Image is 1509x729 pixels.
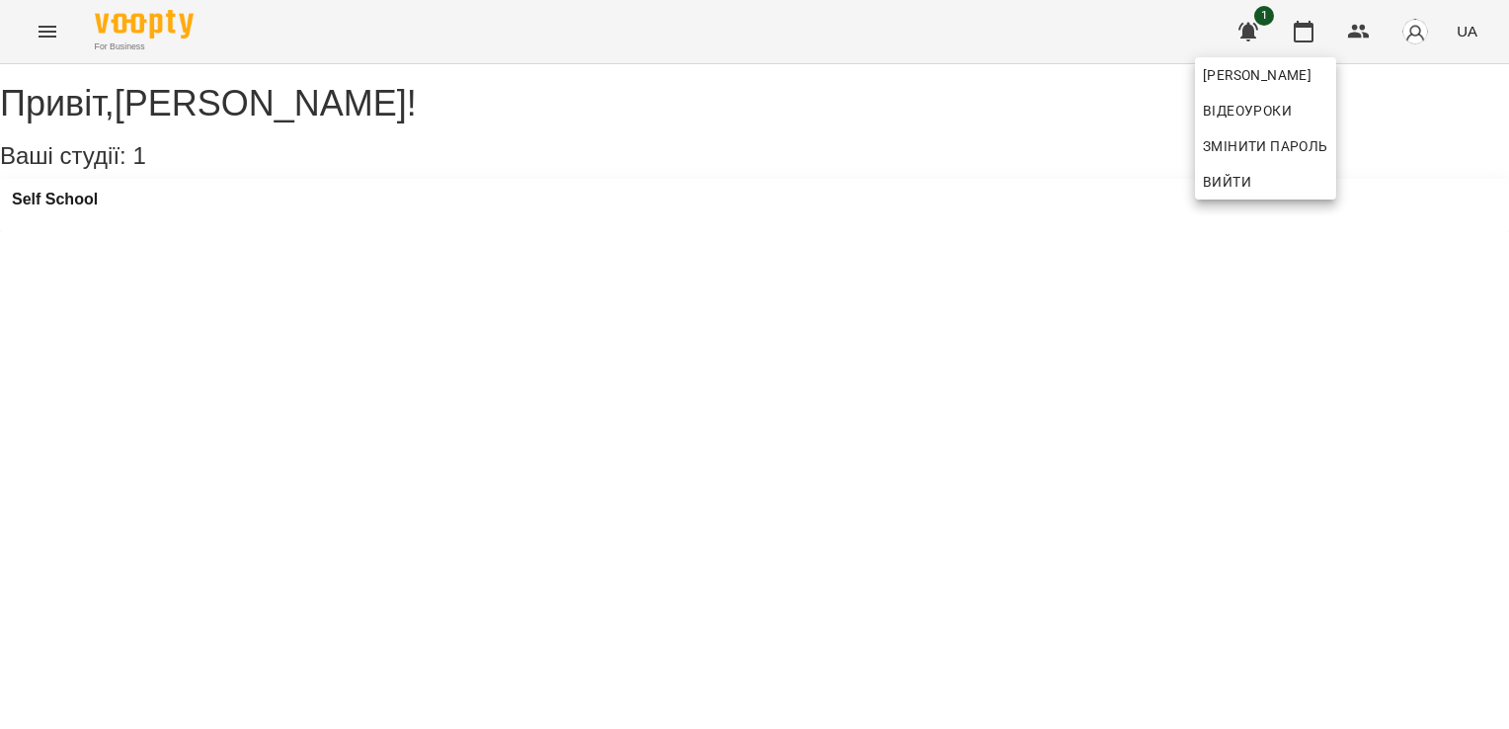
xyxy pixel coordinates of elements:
a: Відеоуроки [1195,93,1300,128]
button: Вийти [1195,164,1336,200]
span: Змінити пароль [1203,134,1328,158]
a: Змінити пароль [1195,128,1336,164]
span: Відеоуроки [1203,99,1292,122]
span: [PERSON_NAME] [1203,63,1328,87]
a: [PERSON_NAME] [1195,57,1336,93]
span: Вийти [1203,170,1251,194]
